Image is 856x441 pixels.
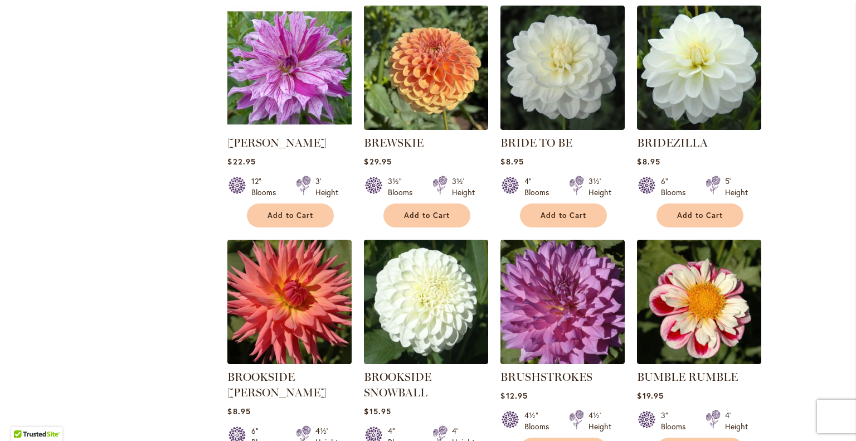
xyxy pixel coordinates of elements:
div: 4½' Height [588,410,611,432]
a: BROOKSIDE SNOWBALL [364,356,488,366]
button: Add to Cart [383,203,470,227]
a: BREWSKIE [364,136,424,149]
a: [PERSON_NAME] [227,136,327,149]
span: Add to Cart [541,211,586,220]
button: Add to Cart [656,203,743,227]
button: Add to Cart [247,203,334,227]
span: Add to Cart [267,211,313,220]
button: Add to Cart [520,203,607,227]
span: $8.95 [227,406,250,416]
span: $12.95 [500,390,527,401]
img: BRIDE TO BE [500,6,625,130]
span: $19.95 [637,390,663,401]
span: $15.95 [364,406,391,416]
img: BROOKSIDE SNOWBALL [364,240,488,364]
div: 5' Height [725,176,748,198]
a: BRIDE TO BE [500,122,625,132]
a: BRUSHSTROKES [500,356,625,366]
span: $29.95 [364,156,391,167]
a: BROOKSIDE SNOWBALL [364,370,431,399]
div: 3½' Height [452,176,475,198]
img: BRUSHSTROKES [500,240,625,364]
iframe: Launch Accessibility Center [8,401,40,433]
div: 4" Blooms [524,176,556,198]
a: Brandon Michael [227,122,352,132]
a: BRIDEZILLA [637,122,761,132]
div: 12" Blooms [251,176,283,198]
span: $8.95 [500,156,523,167]
a: BRUSHSTROKES [500,370,592,384]
a: BROOKSIDE CHERI [227,356,352,366]
div: 3½' Height [588,176,611,198]
a: BRIDEZILLA [637,136,708,149]
img: Brandon Michael [227,6,352,130]
div: 3' Height [315,176,338,198]
span: $8.95 [637,156,660,167]
a: BUMBLE RUMBLE [637,356,761,366]
img: BUMBLE RUMBLE [637,240,761,364]
div: 3½" Blooms [388,176,419,198]
span: Add to Cart [677,211,723,220]
a: BUMBLE RUMBLE [637,370,738,384]
a: BREWSKIE [364,122,488,132]
div: 4½" Blooms [524,410,556,432]
img: BREWSKIE [364,6,488,130]
span: $22.95 [227,156,255,167]
img: BRIDEZILLA [637,6,761,130]
span: Add to Cart [404,211,450,220]
div: 4' Height [725,410,748,432]
div: 3" Blooms [661,410,692,432]
a: BRIDE TO BE [500,136,572,149]
img: BROOKSIDE CHERI [227,240,352,364]
a: BROOKSIDE [PERSON_NAME] [227,370,327,399]
div: 6" Blooms [661,176,692,198]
